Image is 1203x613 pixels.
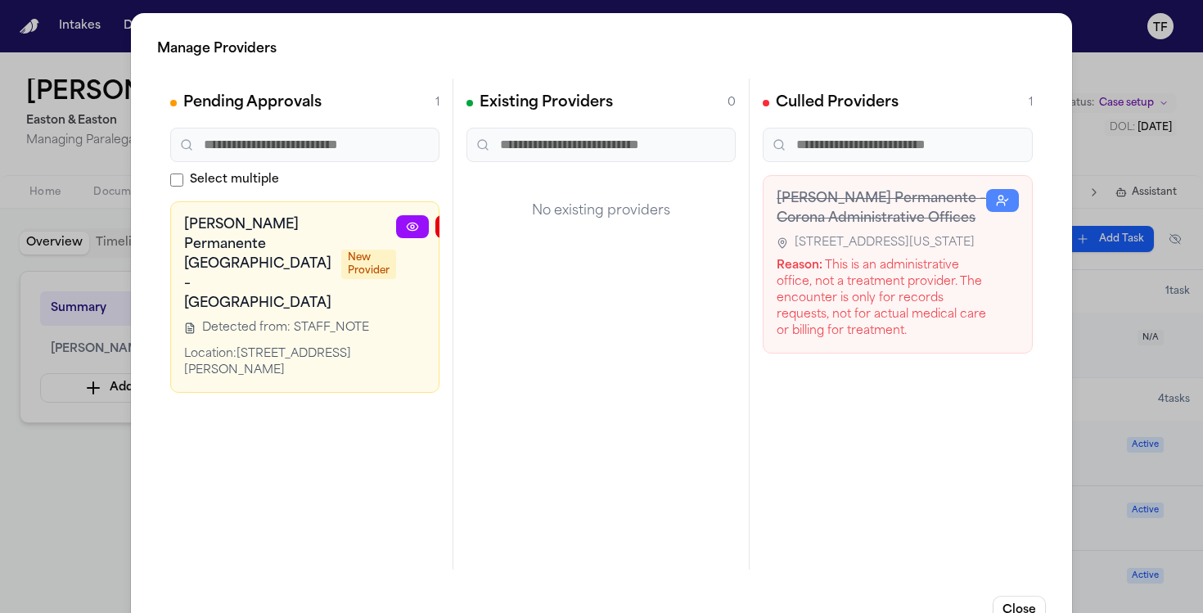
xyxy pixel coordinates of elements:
input: Select multiple [170,174,183,187]
span: 1 [1029,95,1033,111]
strong: Reason: [777,259,822,272]
div: This is an administrative office, not a treatment provider. The encounter is only for records req... [777,258,986,340]
h2: Existing Providers [480,92,613,115]
span: 1 [435,95,439,111]
div: No existing providers [466,175,736,247]
a: View Provider [396,215,429,238]
span: New Provider [341,250,396,279]
button: Reject [435,215,468,238]
span: 0 [728,95,736,111]
h3: [PERSON_NAME] Permanente – Corona Administrative Offices [777,189,986,228]
div: Location: [STREET_ADDRESS][PERSON_NAME] [184,346,396,379]
h2: Pending Approvals [183,92,322,115]
button: Restore Provider [986,189,1019,212]
span: Detected from: STAFF_NOTE [202,320,369,336]
h2: Manage Providers [157,39,1046,59]
h2: Culled Providers [776,92,899,115]
span: Select multiple [190,172,279,188]
span: [STREET_ADDRESS][US_STATE] [795,235,975,251]
h3: [PERSON_NAME] Permanente [GEOGRAPHIC_DATA] – [GEOGRAPHIC_DATA] [184,215,331,313]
